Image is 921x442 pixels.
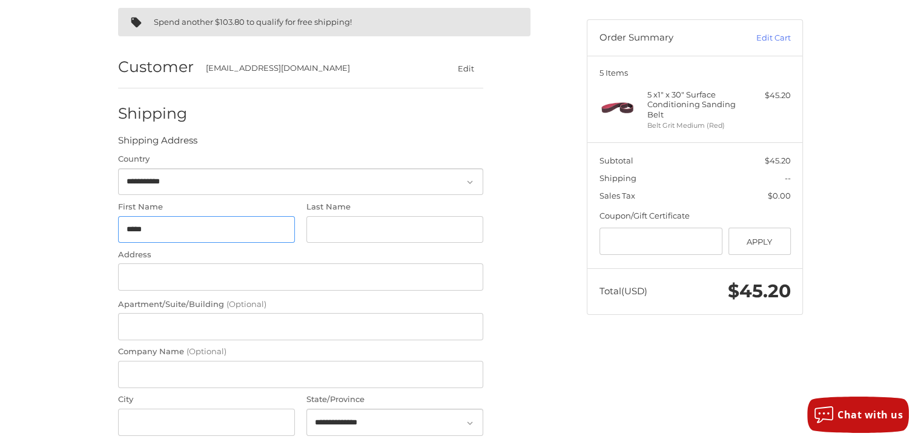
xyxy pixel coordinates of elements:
[306,201,483,213] label: Last Name
[118,346,483,358] label: Company Name
[118,134,197,153] legend: Shipping Address
[728,280,791,302] span: $45.20
[785,173,791,183] span: --
[118,153,483,165] label: Country
[599,285,647,297] span: Total (USD)
[599,32,730,44] h3: Order Summary
[118,104,189,123] h2: Shipping
[306,394,483,406] label: State/Province
[599,156,633,165] span: Subtotal
[599,228,723,255] input: Gift Certificate or Coupon Code
[206,62,425,74] div: [EMAIL_ADDRESS][DOMAIN_NAME]
[599,210,791,222] div: Coupon/Gift Certificate
[154,17,352,27] span: Spend another $103.80 to qualify for free shipping!
[118,249,483,261] label: Address
[118,58,194,76] h2: Customer
[226,299,266,309] small: (Optional)
[837,408,903,421] span: Chat with us
[118,201,295,213] label: First Name
[599,191,635,200] span: Sales Tax
[730,32,791,44] a: Edit Cart
[765,156,791,165] span: $45.20
[599,68,791,78] h3: 5 Items
[187,346,226,356] small: (Optional)
[647,90,740,119] h4: 5 x 1" x 30" Surface Conditioning Sanding Belt
[728,228,791,255] button: Apply
[647,120,740,131] li: Belt Grit Medium (Red)
[599,173,636,183] span: Shipping
[807,397,909,433] button: Chat with us
[448,59,483,77] button: Edit
[743,90,791,102] div: $45.20
[118,299,483,311] label: Apartment/Suite/Building
[118,394,295,406] label: City
[768,191,791,200] span: $0.00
